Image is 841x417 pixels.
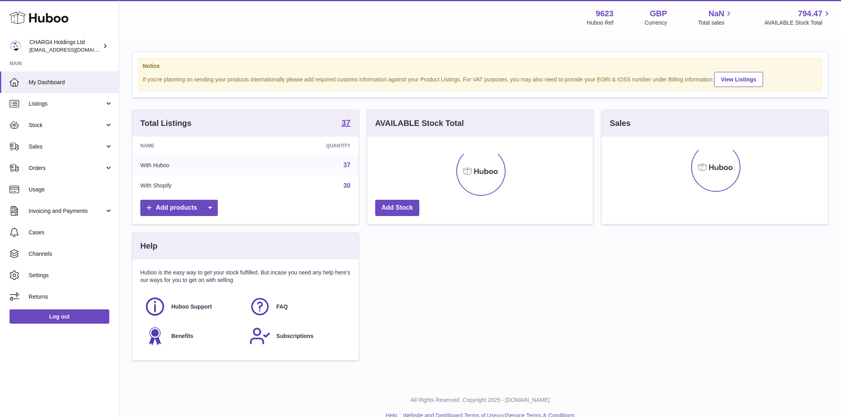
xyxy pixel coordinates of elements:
td: With Shopify [132,176,254,196]
a: 37 [343,162,351,168]
span: Listings [29,100,105,108]
a: 37 [341,119,350,128]
td: With Huboo [132,155,254,176]
span: NaN [708,8,724,19]
th: Quantity [254,137,358,155]
span: Huboo Support [171,303,212,311]
span: FAQ [276,303,288,311]
h3: Help [140,241,157,251]
h3: Sales [610,118,630,129]
h3: Total Listings [140,118,192,129]
a: Subscriptions [249,325,346,347]
span: 794.47 [798,8,822,19]
span: My Dashboard [29,79,113,86]
span: [EMAIL_ADDRESS][DOMAIN_NAME] [29,46,117,53]
span: Channels [29,250,113,258]
span: Orders [29,164,105,172]
div: Currency [645,19,667,27]
a: Add products [140,200,218,216]
a: 30 [343,182,351,189]
span: Returns [29,293,113,301]
p: Huboo is the easy way to get your stock fulfilled. But incase you need any help here's our ways f... [140,269,351,284]
strong: GBP [650,8,667,19]
a: FAQ [249,296,346,317]
a: 794.47 AVAILABLE Stock Total [764,8,831,27]
span: Invoicing and Payments [29,207,105,215]
div: Huboo Ref [587,19,614,27]
span: Sales [29,143,105,151]
p: All Rights Reserved. Copyright 2025 - [DOMAIN_NAME] [126,396,835,404]
strong: Notice [143,62,818,70]
a: Log out [10,309,109,324]
h3: AVAILABLE Stock Total [375,118,464,129]
div: If you're planning on sending your products internationally please add required customs informati... [143,71,818,87]
div: CHARGit Holdings Ltd [29,39,101,54]
a: View Listings [714,72,763,87]
span: Benefits [171,332,193,340]
a: Add Stock [375,200,419,216]
strong: 9623 [596,8,614,19]
span: Settings [29,272,113,279]
span: Subscriptions [276,332,313,340]
span: Cases [29,229,113,236]
a: Huboo Support [144,296,241,317]
span: Stock [29,122,105,129]
img: internalAdmin-9623@internal.huboo.com [10,40,21,52]
span: Total sales [698,19,733,27]
a: Benefits [144,325,241,347]
th: Name [132,137,254,155]
strong: 37 [341,119,350,127]
span: Usage [29,186,113,193]
a: NaN Total sales [698,8,733,27]
span: AVAILABLE Stock Total [764,19,831,27]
